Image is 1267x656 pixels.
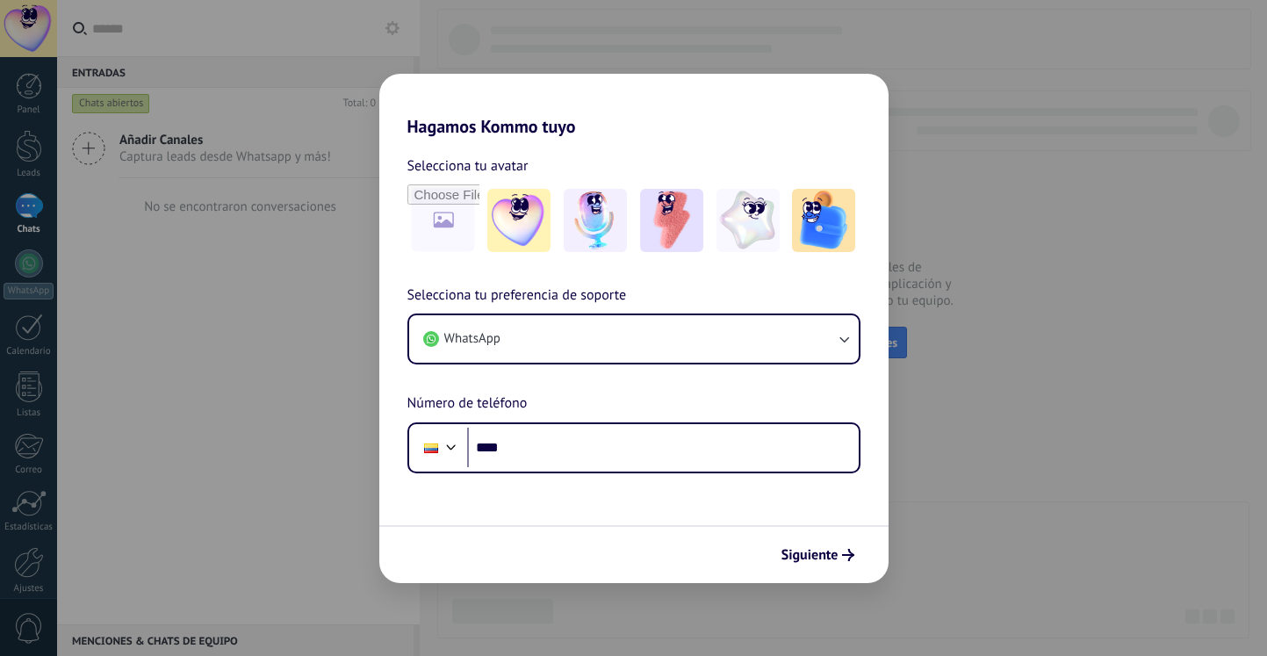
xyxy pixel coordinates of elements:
img: -3.jpeg [640,189,703,252]
span: Selecciona tu avatar [407,155,529,177]
img: -1.jpeg [487,189,551,252]
h2: Hagamos Kommo tuyo [379,74,889,137]
span: Siguiente [781,549,839,561]
button: WhatsApp [409,315,859,363]
span: WhatsApp [444,330,500,348]
img: -5.jpeg [792,189,855,252]
img: -4.jpeg [716,189,780,252]
div: Ecuador: + 593 [414,429,448,466]
span: Número de teléfono [407,393,528,415]
button: Siguiente [774,540,862,570]
img: -2.jpeg [564,189,627,252]
span: Selecciona tu preferencia de soporte [407,285,627,307]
